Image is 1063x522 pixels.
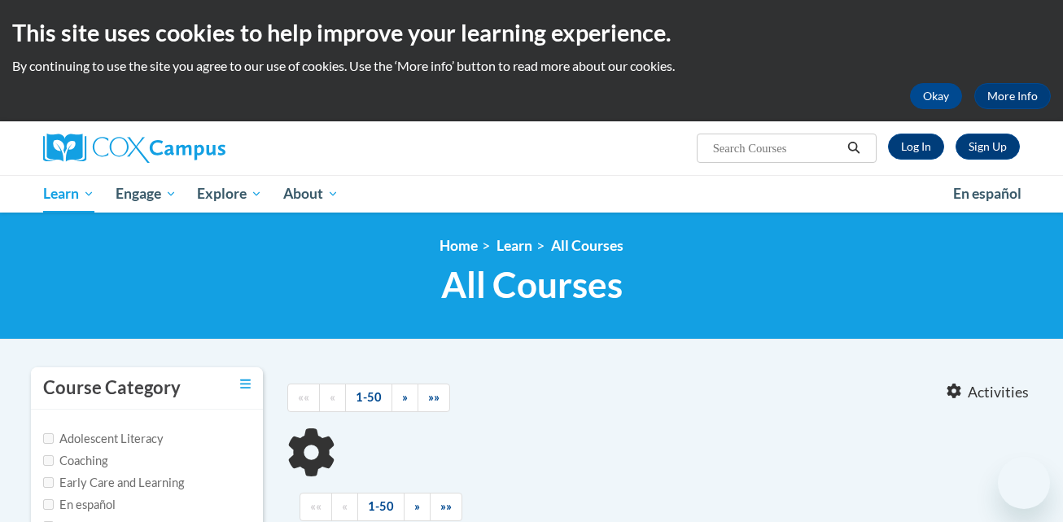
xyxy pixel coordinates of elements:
[105,175,187,213] a: Engage
[43,430,164,448] label: Adolescent Literacy
[43,455,54,466] input: Checkbox for Options
[240,375,251,393] a: Toggle collapse
[430,493,462,521] a: End
[273,175,349,213] a: About
[342,499,348,513] span: «
[116,184,177,204] span: Engage
[441,263,623,306] span: All Courses
[345,384,392,412] a: 1-50
[12,57,1051,75] p: By continuing to use the site you agree to our use of cookies. Use the ‘More info’ button to read...
[43,375,181,401] h3: Course Category
[440,499,452,513] span: »»
[392,384,418,412] a: Next
[842,138,866,158] button: Search
[428,390,440,404] span: »»
[43,433,54,444] input: Checkbox for Options
[551,237,623,254] a: All Courses
[43,477,54,488] input: Checkbox for Options
[440,237,478,254] a: Home
[287,384,320,412] a: Begining
[298,390,309,404] span: ««
[968,384,1029,401] span: Activities
[283,184,339,204] span: About
[357,493,405,521] a: 1-50
[43,134,352,163] a: Cox Campus
[418,384,450,412] a: End
[943,177,1032,211] a: En español
[319,384,346,412] a: Previous
[330,390,335,404] span: «
[414,499,420,513] span: »
[186,175,273,213] a: Explore
[974,83,1051,109] a: More Info
[43,496,116,514] label: En español
[33,175,105,213] a: Learn
[711,138,842,158] input: Search Courses
[910,83,962,109] button: Okay
[43,452,107,470] label: Coaching
[43,134,225,163] img: Cox Campus
[43,184,94,204] span: Learn
[998,457,1050,509] iframe: Button to launch messaging window
[953,185,1021,202] span: En español
[43,499,54,510] input: Checkbox for Options
[12,16,1051,49] h2: This site uses cookies to help improve your learning experience.
[19,175,1044,213] div: Main menu
[197,184,262,204] span: Explore
[888,134,944,160] a: Log In
[43,474,184,492] label: Early Care and Learning
[300,493,332,521] a: Begining
[310,499,322,513] span: ««
[331,493,358,521] a: Previous
[956,134,1020,160] a: Register
[402,390,408,404] span: »
[404,493,431,521] a: Next
[497,237,532,254] a: Learn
